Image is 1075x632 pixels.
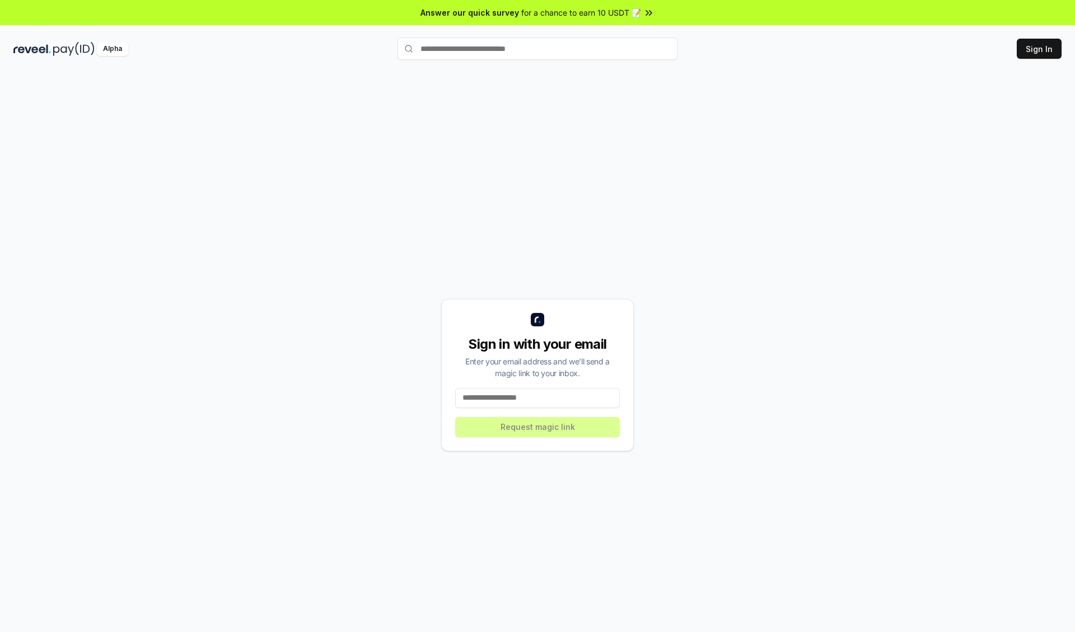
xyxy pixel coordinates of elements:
button: Sign In [1017,39,1062,59]
span: Answer our quick survey [420,7,519,18]
img: pay_id [53,42,95,56]
img: logo_small [531,313,544,326]
div: Enter your email address and we’ll send a magic link to your inbox. [455,355,620,379]
img: reveel_dark [13,42,51,56]
div: Alpha [97,42,128,56]
div: Sign in with your email [455,335,620,353]
span: for a chance to earn 10 USDT 📝 [521,7,641,18]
